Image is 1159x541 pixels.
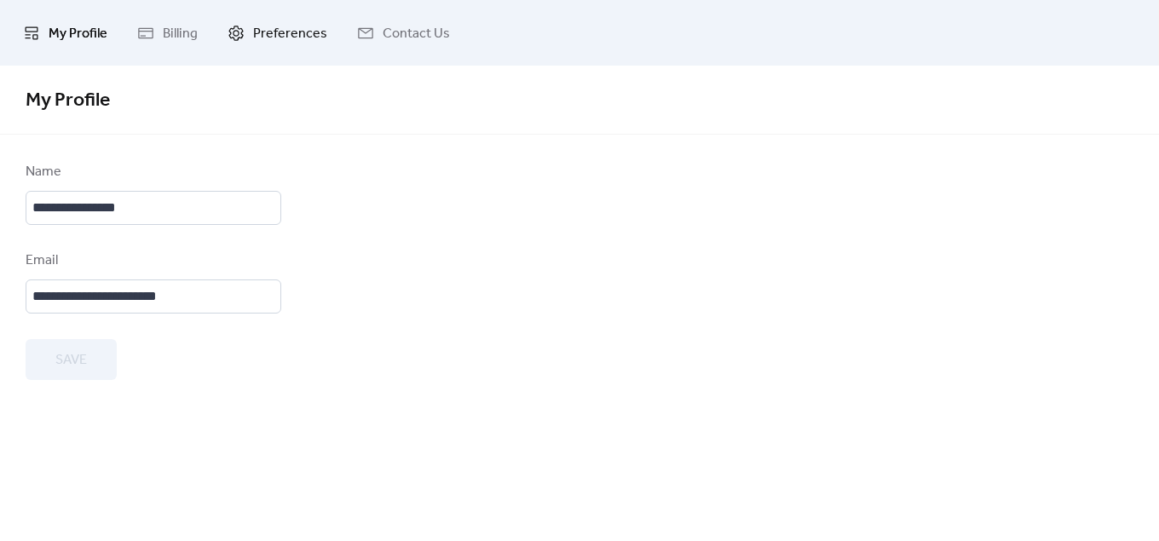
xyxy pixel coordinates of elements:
a: My Profile [10,7,120,59]
span: My Profile [49,20,107,47]
span: Preferences [253,20,327,47]
span: Contact Us [383,20,450,47]
div: Name [26,162,278,182]
a: Preferences [215,7,340,59]
span: My Profile [26,82,110,119]
span: Billing [163,20,198,47]
a: Contact Us [344,7,463,59]
div: Email [26,250,278,271]
a: Billing [124,7,210,59]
